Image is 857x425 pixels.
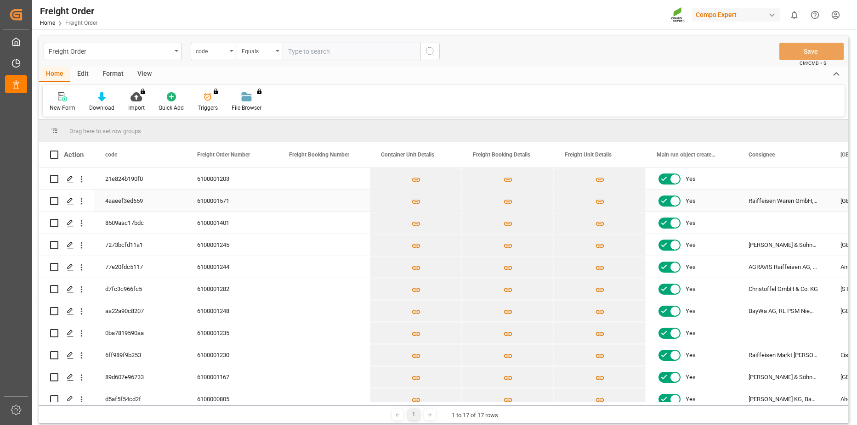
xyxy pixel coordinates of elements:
div: code [196,45,227,56]
span: Yes [686,345,696,366]
div: 6100001401 [186,212,278,234]
div: 6100000805 [186,388,278,410]
div: Freight Order [49,45,171,56]
span: Yes [686,367,696,388]
div: 6100001167 [186,366,278,388]
span: Ctrl/CMD + S [800,60,826,67]
div: AGRAVIS Raiffeisen AG, Pflanzenschutz-Zentrallager Gusow [738,256,829,278]
div: Raiffeisen Waren GmbH, Raiffeisen Lagerhaus [738,190,829,212]
div: BayWa AG, RL PSM Niemberg [738,300,829,322]
div: Press SPACE to select this row. [39,190,94,212]
span: Yes [686,323,696,344]
span: Yes [686,257,696,278]
div: 6ff989f9b253 [94,344,186,366]
div: 8509aac17bdc [94,212,186,234]
div: Compo Expert [692,8,780,22]
span: Yes [686,212,696,234]
span: Freight Booking Details [473,151,530,158]
a: Home [40,20,55,26]
button: show 0 new notifications [784,5,805,25]
span: Yes [686,279,696,300]
span: Freight Booking Number [289,151,349,158]
div: Press SPACE to select this row. [39,366,94,388]
div: Edit [70,67,96,82]
div: 6100001245 [186,234,278,256]
div: 6100001230 [186,344,278,366]
div: 1 to 17 of 17 rows [452,411,498,420]
div: Christoffel GmbH & Co. KG [738,278,829,300]
button: Compo Expert [692,6,784,23]
div: Download [89,104,114,112]
div: Home [39,67,70,82]
div: Press SPACE to select this row. [39,322,94,344]
div: New Form [50,104,75,112]
span: Freight Unit Details [565,151,612,158]
span: Consignee [749,151,775,158]
div: Press SPACE to select this row. [39,256,94,278]
div: 7273bcfd11a1 [94,234,186,256]
div: 4aaeef3ed659 [94,190,186,212]
div: Press SPACE to select this row. [39,388,94,410]
div: Format [96,67,131,82]
div: Press SPACE to select this row. [39,300,94,322]
div: Press SPACE to select this row. [39,234,94,256]
span: Freight Order Number [197,151,250,158]
div: 0ba7819590aa [94,322,186,344]
div: Quick Add [159,104,184,112]
div: [PERSON_NAME] & Söhne GmbH & [DOMAIN_NAME] [738,234,829,256]
button: open menu [237,43,283,60]
div: d7fc3c966fc5 [94,278,186,300]
div: d5af5f54cd2f [94,388,186,410]
img: Screenshot%202023-09-29%20at%2010.02.21.png_1712312052.png [671,7,686,23]
button: open menu [44,43,182,60]
span: code [105,151,117,158]
div: [PERSON_NAME] & Söhne GmbH & [DOMAIN_NAME] [738,366,829,388]
span: Yes [686,190,696,212]
div: 77e20fdc5117 [94,256,186,278]
div: 6100001203 [186,168,278,190]
button: open menu [191,43,237,60]
button: Save [779,43,844,60]
div: Press SPACE to select this row. [39,278,94,300]
span: Yes [686,301,696,322]
div: Raiffeisen Markt [PERSON_NAME]. Knapkon [738,344,829,366]
div: Press SPACE to select this row. [39,212,94,234]
button: search button [420,43,440,60]
div: 6100001571 [186,190,278,212]
div: 6100001244 [186,256,278,278]
span: Container Unit Details [381,151,434,158]
div: Action [64,151,84,159]
span: Yes [686,235,696,256]
div: Press SPACE to select this row. [39,344,94,366]
button: Help Center [805,5,825,25]
div: 6100001235 [186,322,278,344]
div: aa22a90c8207 [94,300,186,322]
span: Main run object created Status [657,151,718,158]
span: Drag here to set row groups [69,128,141,134]
div: 1 [408,409,420,420]
div: [PERSON_NAME] KG, Baumschulbedarf [738,388,829,410]
div: Equals [242,45,273,56]
div: 6100001248 [186,300,278,322]
div: 21e824b190f0 [94,168,186,190]
div: View [131,67,159,82]
div: Press SPACE to select this row. [39,168,94,190]
div: 89d607e96733 [94,366,186,388]
span: Yes [686,389,696,410]
span: Yes [686,168,696,190]
input: Type to search [283,43,420,60]
div: Freight Order [40,4,97,18]
div: 6100001282 [186,278,278,300]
